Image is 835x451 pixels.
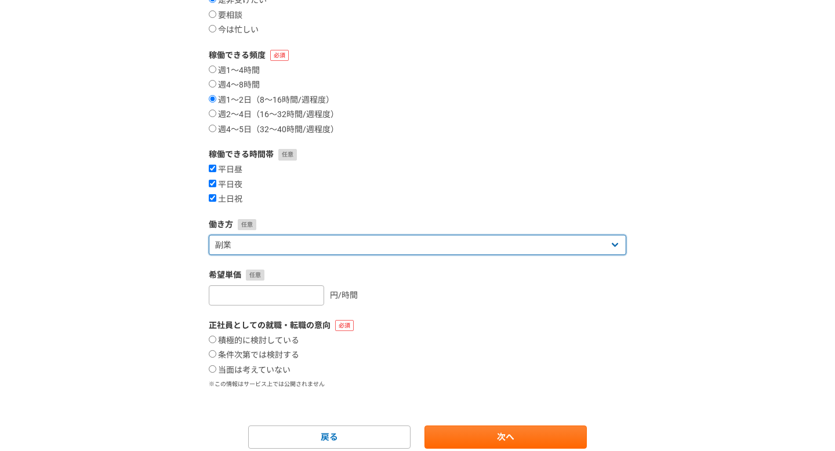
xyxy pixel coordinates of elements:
[209,66,260,76] label: 週1〜4時間
[330,290,358,300] span: 円/時間
[209,110,339,120] label: 週2〜4日（16〜32時間/週程度）
[209,110,216,117] input: 週2〜4日（16〜32時間/週程度）
[209,194,216,202] input: 土日祝
[209,25,259,35] label: 今は忙しい
[209,165,242,175] label: 平日昼
[209,80,216,88] input: 週4〜8時間
[209,125,339,135] label: 週4〜5日（32〜40時間/週程度）
[209,10,242,21] label: 要相談
[248,425,411,449] a: 戻る
[209,165,216,172] input: 平日昼
[209,49,626,61] label: 稼働できる頻度
[209,350,216,358] input: 条件次第では検討する
[209,95,216,103] input: 週1〜2日（8〜16時間/週程度）
[209,336,299,346] label: 積極的に検討している
[209,365,291,376] label: 当面は考えていない
[209,66,216,73] input: 週1〜4時間
[209,148,626,161] label: 稼働できる時間帯
[209,336,216,343] input: 積極的に検討している
[209,80,260,90] label: 週4〜8時間
[209,194,242,205] label: 土日祝
[209,25,216,32] input: 今は忙しい
[209,125,216,132] input: 週4〜5日（32〜40時間/週程度）
[424,425,587,449] a: 次へ
[209,180,216,187] input: 平日夜
[209,219,626,231] label: 働き方
[209,10,216,18] input: 要相談
[209,350,299,361] label: 条件次第では検討する
[209,269,626,281] label: 希望単価
[209,365,216,373] input: 当面は考えていない
[209,95,334,106] label: 週1〜2日（8〜16時間/週程度）
[209,319,626,332] label: 正社員としての就職・転職の意向
[209,180,242,190] label: 平日夜
[209,380,626,388] p: ※この情報はサービス上では公開されません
